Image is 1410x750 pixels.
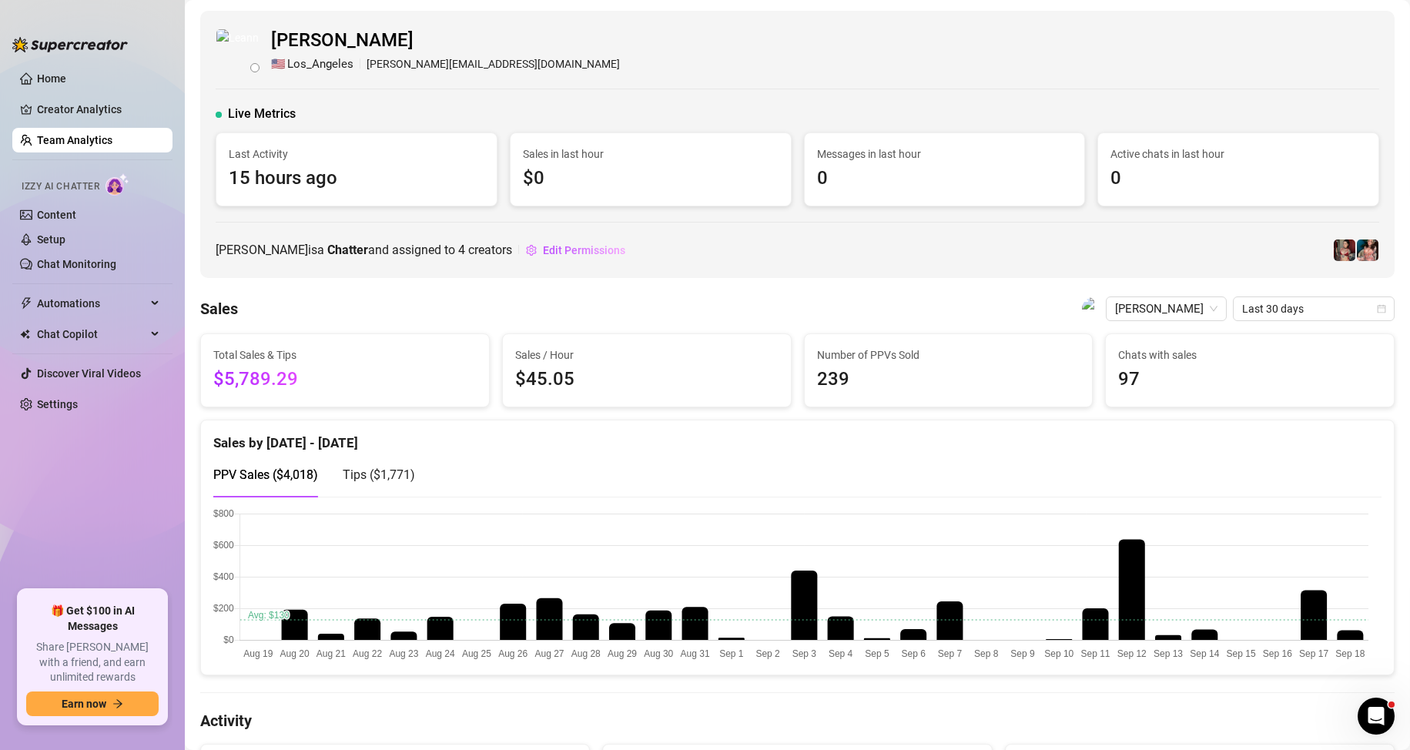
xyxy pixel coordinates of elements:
span: Last 30 days [1242,297,1385,320]
span: Active chats in last hour [1110,146,1366,162]
h4: Sales [200,298,238,320]
span: arrow-right [112,698,123,709]
span: thunderbolt [20,297,32,310]
span: calendar [1377,304,1386,313]
span: 97 [1118,365,1382,394]
a: Discover Viral Videos [37,367,141,380]
span: Share [PERSON_NAME] with a friend, and earn unlimited rewards [26,640,159,685]
span: Leanna Rose [1115,297,1217,320]
button: Edit Permissions [525,238,626,263]
span: $45.05 [515,365,779,394]
span: Number of PPVs Sold [817,347,1080,363]
span: Sales / Hour [515,347,779,363]
span: Last Activity [229,146,484,162]
img: Demi [1334,239,1355,261]
a: Home [37,72,66,85]
span: Messages in last hour [817,146,1073,162]
span: Tips ( $1,771 ) [343,467,415,482]
span: Chat Copilot [37,322,146,347]
img: logo-BBDzfeDw.svg [12,37,128,52]
span: [PERSON_NAME] [271,26,620,55]
span: Live Metrics [228,105,296,123]
span: Edit Permissions [543,244,625,256]
a: Team Analytics [37,134,112,146]
span: 🎁 Get $100 in AI Messages [26,604,159,634]
span: Izzy AI Chatter [22,179,99,194]
a: Setup [37,233,65,246]
span: Total Sales & Tips [213,347,477,363]
b: Chatter [327,243,368,257]
span: 🇺🇸 [271,55,286,74]
iframe: Intercom live chat [1358,698,1395,735]
span: Los_Angeles [287,55,353,74]
span: setting [526,245,537,256]
img: Leanna Rose [216,29,258,71]
span: $0 [523,164,779,193]
span: 0 [1110,164,1366,193]
div: [PERSON_NAME][EMAIL_ADDRESS][DOMAIN_NAME] [271,55,620,74]
span: Earn now [62,698,106,710]
a: Creator Analytics [37,97,160,122]
img: Leanna Rose [1082,297,1105,320]
span: $5,789.29 [213,365,477,394]
span: PPV Sales ( $4,018 ) [213,467,318,482]
a: Settings [37,398,78,410]
img: PeggySue [1357,239,1378,261]
span: Sales in last hour [523,146,779,162]
img: Chat Copilot [20,329,30,340]
span: Chats with sales [1118,347,1382,363]
span: 4 [458,243,465,257]
span: 239 [817,365,1080,394]
a: Chat Monitoring [37,258,116,270]
span: Automations [37,291,146,316]
span: 0 [817,164,1073,193]
span: [PERSON_NAME] is a and assigned to creators [216,240,512,259]
button: Earn nowarrow-right [26,691,159,716]
div: Sales by [DATE] - [DATE] [213,420,1382,454]
h4: Activity [200,710,1395,732]
a: Content [37,209,76,221]
img: AI Chatter [105,173,129,196]
span: 15 hours ago [229,164,484,193]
